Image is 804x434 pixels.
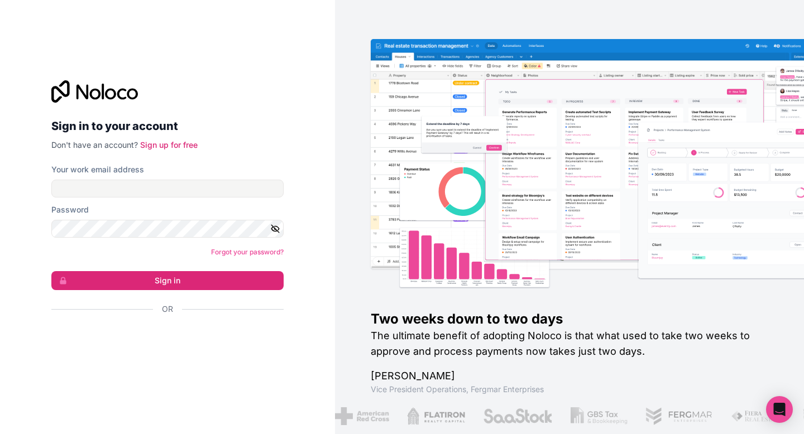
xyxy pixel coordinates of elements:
a: Forgot your password? [211,248,284,256]
img: /assets/fiera-fwj2N5v4.png [731,407,783,425]
span: Don't have an account? [51,140,138,150]
h2: The ultimate benefit of adopting Noloco is that what used to take two weeks to approve and proces... [371,328,768,359]
input: Email address [51,180,284,197]
img: /assets/saastock-C6Zbiodz.png [483,407,553,425]
h1: Two weeks down to two days [371,310,768,328]
img: /assets/fergmar-CudnrXN5.png [645,407,714,425]
span: Or [162,303,173,315]
label: Password [51,204,89,215]
h1: Vice President Operations , Fergmar Enterprises [371,384,768,395]
img: /assets/american-red-cross-BAupjrZR.png [335,407,389,425]
label: Your work email address [51,164,144,175]
input: Password [51,220,284,238]
a: Sign up for free [140,140,198,150]
div: Open Intercom Messenger [766,396,793,423]
iframe: Sign in with Google Button [46,327,280,351]
img: /assets/flatiron-C8eUkumj.png [407,407,465,425]
button: Sign in [51,271,284,290]
img: /assets/gbstax-C-GtDUiK.png [571,407,628,425]
h2: Sign in to your account [51,116,284,136]
h1: [PERSON_NAME] [371,368,768,384]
